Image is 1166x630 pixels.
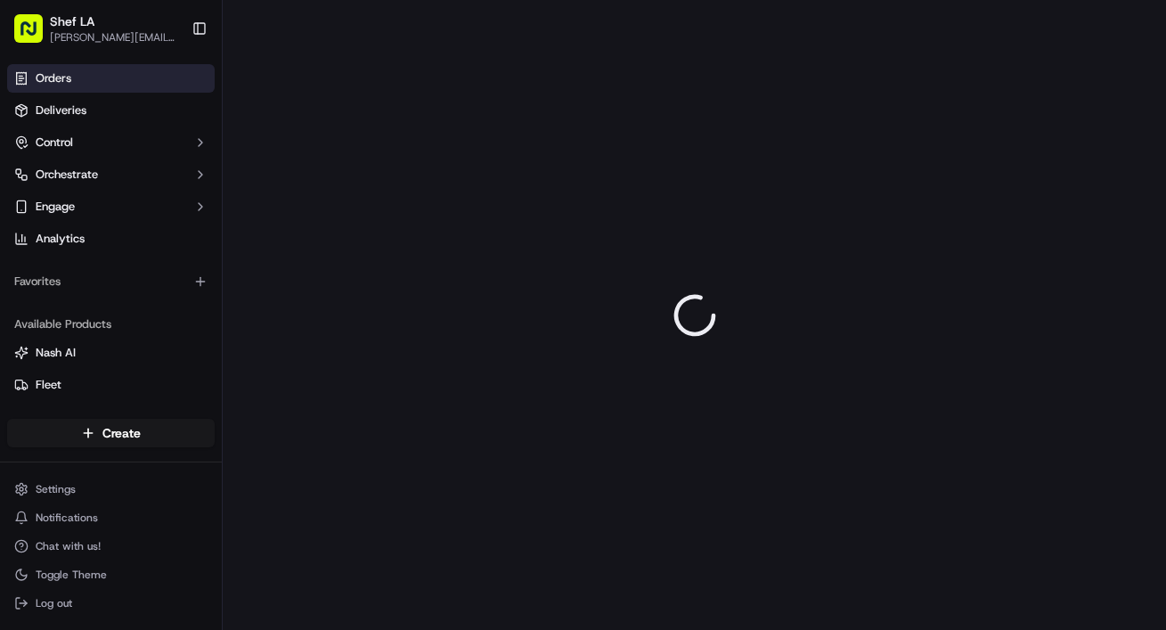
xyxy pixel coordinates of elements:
div: Available Products [7,310,215,339]
button: Shef LA[PERSON_NAME][EMAIL_ADDRESS][DOMAIN_NAME] [7,7,184,50]
button: Control [7,128,215,157]
span: Notifications [36,511,98,525]
button: Toggle Theme [7,562,215,587]
span: Chat with us! [36,539,101,553]
button: Engage [7,192,215,221]
span: Fleet [36,377,61,393]
button: Create [7,419,215,447]
div: Favorites [7,267,215,296]
button: Orchestrate [7,160,215,189]
span: Settings [36,482,76,496]
button: Nash AI [7,339,215,367]
button: Chat with us! [7,534,215,559]
a: Deliveries [7,96,215,125]
button: [PERSON_NAME][EMAIL_ADDRESS][DOMAIN_NAME] [50,30,177,45]
a: Analytics [7,225,215,253]
span: Engage [36,199,75,215]
span: Create [102,424,141,442]
button: Log out [7,591,215,616]
span: Log out [36,596,72,610]
span: Nash AI [36,345,76,361]
button: Notifications [7,505,215,530]
span: Deliveries [36,102,86,119]
a: Fleet [14,377,208,393]
span: Toggle Theme [36,568,107,582]
span: Analytics [36,231,85,247]
button: Fleet [7,371,215,399]
a: Nash AI [14,345,208,361]
button: Settings [7,477,215,502]
button: Shef LA [50,12,94,30]
span: Control [36,135,73,151]
a: Orders [7,64,215,93]
span: Orders [36,70,71,86]
span: Orchestrate [36,167,98,183]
